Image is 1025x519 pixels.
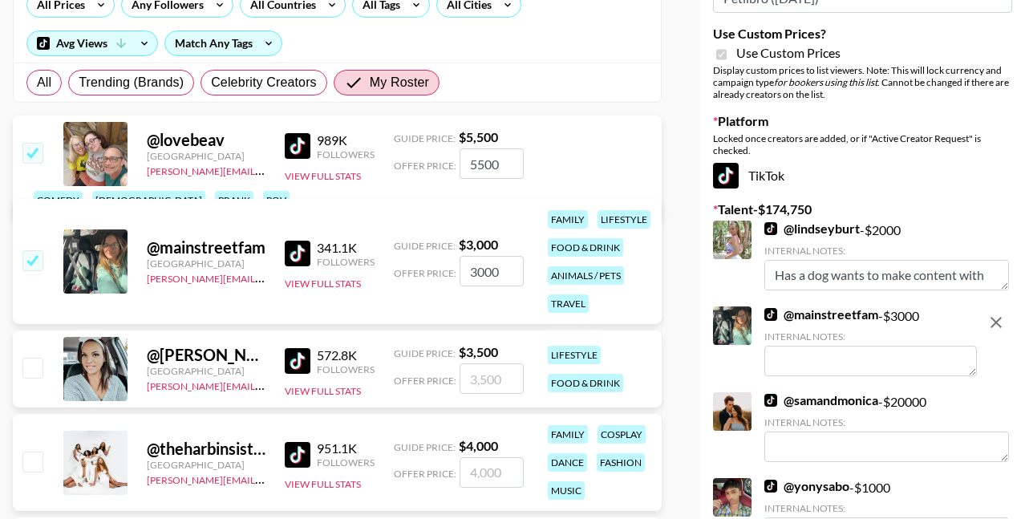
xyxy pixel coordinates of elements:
[459,237,498,252] strong: $ 3,000
[370,73,429,92] span: My Roster
[980,306,1012,339] button: remove
[147,257,265,270] div: [GEOGRAPHIC_DATA]
[317,148,375,160] div: Followers
[147,365,265,377] div: [GEOGRAPHIC_DATA]
[92,191,205,209] div: [DEMOGRAPHIC_DATA]
[713,201,1012,217] label: Talent - $ 174,750
[394,347,456,359] span: Guide Price:
[764,221,1009,290] div: - $ 2000
[317,240,375,256] div: 341.1K
[27,31,157,55] div: Avg Views
[317,363,375,375] div: Followers
[764,308,777,321] img: TikTok
[713,26,1012,42] label: Use Custom Prices?
[317,132,375,148] div: 989K
[394,160,456,172] span: Offer Price:
[285,241,310,266] img: TikTok
[394,468,456,480] span: Offer Price:
[34,191,83,209] div: comedy
[764,480,777,493] img: TikTok
[548,266,624,285] div: animals / pets
[211,73,317,92] span: Celebrity Creators
[713,64,1012,100] div: Display custom prices to list viewers. Note: This will lock currency and campaign type . Cannot b...
[79,73,184,92] span: Trending (Brands)
[147,345,265,365] div: @ [PERSON_NAME].ohno
[764,221,860,237] a: @lindseyburt
[548,374,623,392] div: food & drink
[548,453,587,472] div: dance
[317,456,375,468] div: Followers
[548,294,589,313] div: travel
[713,163,1012,189] div: TikTok
[285,442,310,468] img: TikTok
[548,210,588,229] div: family
[285,278,361,290] button: View Full Stats
[548,346,601,364] div: lifestyle
[764,222,777,235] img: TikTok
[764,306,977,376] div: - $ 3000
[598,210,650,229] div: lifestyle
[394,441,456,453] span: Guide Price:
[147,439,265,459] div: @ theharbinsisters
[394,132,456,144] span: Guide Price:
[147,130,265,150] div: @ lovebeav
[548,481,585,500] div: music
[764,478,849,494] a: @yonysabo
[394,267,456,279] span: Offer Price:
[394,375,456,387] span: Offer Price:
[460,457,524,488] input: 4,000
[764,330,977,343] div: Internal Notes:
[460,148,524,179] input: 5,500
[317,440,375,456] div: 951.1K
[147,459,265,471] div: [GEOGRAPHIC_DATA]
[764,394,777,407] img: TikTok
[285,170,361,182] button: View Full Stats
[597,453,645,472] div: fashion
[459,344,498,359] strong: $ 3,500
[459,438,498,453] strong: $ 4,000
[394,240,456,252] span: Guide Price:
[460,363,524,394] input: 3,500
[317,256,375,268] div: Followers
[317,347,375,363] div: 572.8K
[764,245,1009,257] div: Internal Notes:
[764,306,878,322] a: @mainstreetfam
[713,163,739,189] img: TikTok
[713,113,1012,129] label: Platform
[764,392,878,408] a: @samandmonica
[764,416,1009,428] div: Internal Notes:
[165,31,282,55] div: Match Any Tags
[147,237,265,257] div: @ mainstreetfam
[548,425,588,444] div: family
[285,478,361,490] button: View Full Stats
[37,73,51,92] span: All
[147,377,384,392] a: [PERSON_NAME][EMAIL_ADDRESS][DOMAIN_NAME]
[764,502,1009,514] div: Internal Notes:
[285,133,310,159] img: TikTok
[598,425,646,444] div: cosplay
[774,76,877,88] em: for bookers using this list
[764,260,1009,290] textarea: Has a dog wants to make content with it!
[147,162,384,177] a: [PERSON_NAME][EMAIL_ADDRESS][DOMAIN_NAME]
[764,392,1009,462] div: - $ 20000
[285,348,310,374] img: TikTok
[459,129,498,144] strong: $ 5,500
[548,238,623,257] div: food & drink
[263,191,290,209] div: pov
[713,132,1012,156] div: Locked once creators are added, or if "Active Creator Request" is checked.
[147,471,384,486] a: [PERSON_NAME][EMAIL_ADDRESS][DOMAIN_NAME]
[736,45,841,61] span: Use Custom Prices
[215,191,253,209] div: prank
[147,270,384,285] a: [PERSON_NAME][EMAIL_ADDRESS][DOMAIN_NAME]
[147,150,265,162] div: [GEOGRAPHIC_DATA]
[285,385,361,397] button: View Full Stats
[460,256,524,286] input: 3,000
